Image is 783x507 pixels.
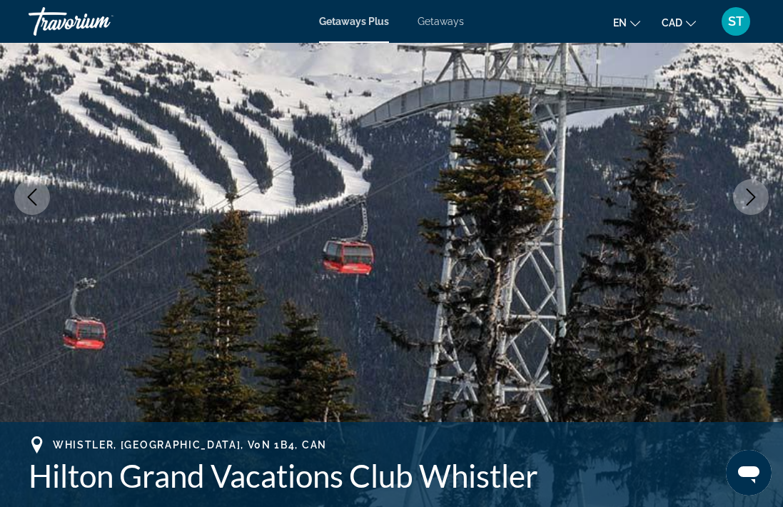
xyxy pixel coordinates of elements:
[613,17,627,29] span: en
[662,17,682,29] span: CAD
[29,457,754,494] h1: Hilton Grand Vacations Club Whistler
[728,14,744,29] span: ST
[733,179,769,215] button: Next image
[53,439,327,451] span: Whistler, [GEOGRAPHIC_DATA], V0N 1B4, CAN
[726,450,772,496] iframe: Button to launch messaging window
[717,6,754,36] button: User Menu
[662,12,696,33] button: Change currency
[418,16,464,27] a: Getaways
[319,16,389,27] a: Getaways Plus
[29,3,171,40] a: Travorium
[613,12,640,33] button: Change language
[14,179,50,215] button: Previous image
